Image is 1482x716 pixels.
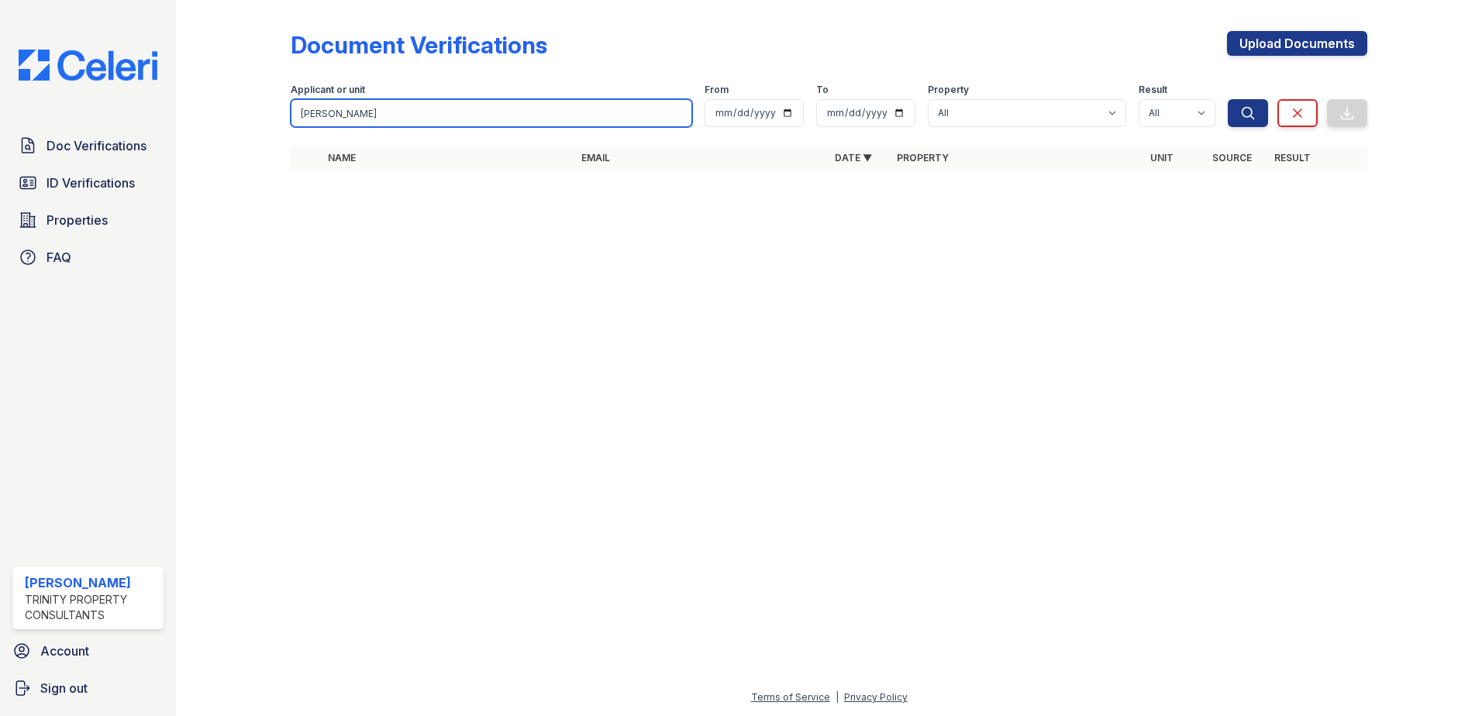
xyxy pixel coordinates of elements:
[835,152,872,164] a: Date ▼
[40,679,88,697] span: Sign out
[47,136,146,155] span: Doc Verifications
[6,673,170,704] a: Sign out
[25,592,157,623] div: Trinity Property Consultants
[1212,152,1252,164] a: Source
[6,635,170,666] a: Account
[897,152,949,164] a: Property
[6,50,170,81] img: CE_Logo_Blue-a8612792a0a2168367f1c8372b55b34899dd931a85d93a1a3d3e32e68fde9ad4.png
[836,691,839,703] div: |
[12,167,164,198] a: ID Verifications
[705,84,729,96] label: From
[12,242,164,273] a: FAQ
[47,174,135,192] span: ID Verifications
[928,84,969,96] label: Property
[1150,152,1174,164] a: Unit
[1274,152,1311,164] a: Result
[25,573,157,592] div: [PERSON_NAME]
[751,691,830,703] a: Terms of Service
[291,99,692,127] input: Search by name, email, or unit number
[328,152,356,164] a: Name
[12,205,164,236] a: Properties
[291,84,365,96] label: Applicant or unit
[47,211,108,229] span: Properties
[1139,84,1167,96] label: Result
[291,31,547,59] div: Document Verifications
[47,248,71,267] span: FAQ
[1227,31,1367,56] a: Upload Documents
[581,152,610,164] a: Email
[40,642,89,660] span: Account
[816,84,829,96] label: To
[12,130,164,161] a: Doc Verifications
[844,691,908,703] a: Privacy Policy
